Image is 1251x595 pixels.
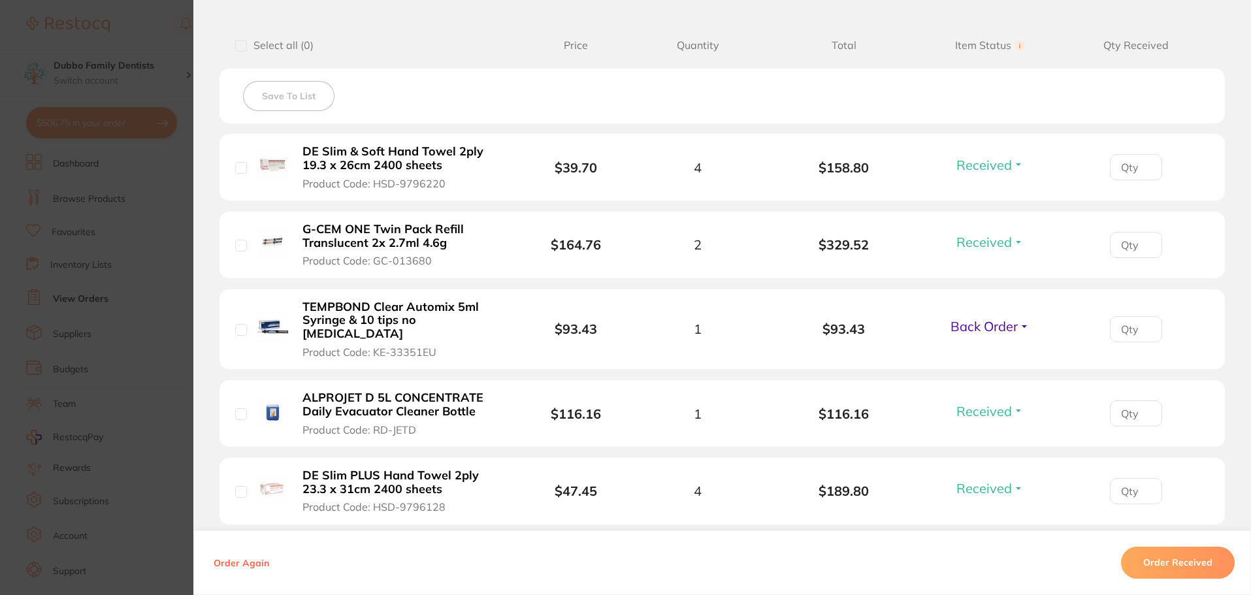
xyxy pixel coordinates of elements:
button: G-CEM ONE Twin Pack Refill Translucent 2x 2.7ml 4.6g Product Code: GC-013680 [299,222,508,268]
input: Qty [1110,154,1162,180]
span: Quantity [625,39,771,52]
button: Save To List [243,81,334,111]
b: $116.16 [551,406,601,422]
span: Product Code: KE-33351EU [302,346,436,358]
b: $47.45 [555,483,597,499]
input: Qty [1110,478,1162,504]
b: TEMPBOND Clear Automix 5ml Syringe & 10 tips no [MEDICAL_DATA] [302,300,504,341]
img: DE Slim PLUS Hand Towel 2ply 23.3 x 31cm 2400 sheets [257,474,289,506]
b: $329.52 [771,237,917,252]
button: Received [952,403,1028,419]
img: ALPROJET D 5L CONCENTRATE Daily Evacuator Cleaner Bottle [257,396,289,428]
b: $39.70 [555,159,597,176]
button: DE Slim & Soft Hand Towel 2ply 19.3 x 26cm 2400 sheets Product Code: HSD-9796220 [299,144,508,190]
span: Qty Received [1063,39,1209,52]
b: $164.76 [551,236,601,253]
span: Total [771,39,917,52]
span: Product Code: GC-013680 [302,255,432,266]
b: $93.43 [555,321,597,337]
span: Back Order [950,318,1018,334]
span: Received [956,480,1012,496]
span: Product Code: RD-JETD [302,424,416,436]
button: DE Slim PLUS Hand Towel 2ply 23.3 x 31cm 2400 sheets Product Code: HSD-9796128 [299,468,508,514]
img: TEMPBOND Clear Automix 5ml Syringe & 10 tips no triclosan [257,312,289,344]
span: Product Code: HSD-9796128 [302,501,446,513]
span: 2 [694,237,702,252]
img: DE Slim & Soft Hand Towel 2ply 19.3 x 26cm 2400 sheets [257,150,289,182]
b: $189.80 [771,483,917,498]
span: Item Status [917,39,1064,52]
button: Received [952,157,1028,173]
input: Qty [1110,232,1162,258]
span: 1 [694,406,702,421]
span: Received [956,157,1012,173]
input: Qty [1110,316,1162,342]
b: ALPROJET D 5L CONCENTRATE Daily Evacuator Cleaner Bottle [302,391,504,418]
span: Received [956,403,1012,419]
span: 1 [694,321,702,336]
span: Received [956,234,1012,250]
span: Product Code: HSD-9796220 [302,178,446,189]
b: $158.80 [771,160,917,175]
button: ALPROJET D 5L CONCENTRATE Daily Evacuator Cleaner Bottle Product Code: RD-JETD [299,391,508,436]
span: Price [527,39,625,52]
span: 4 [694,160,702,175]
input: Qty [1110,400,1162,426]
b: $116.16 [771,406,917,421]
span: Select all ( 0 ) [247,39,314,52]
button: Received [952,480,1028,496]
b: DE Slim & Soft Hand Towel 2ply 19.3 x 26cm 2400 sheets [302,145,504,172]
b: G-CEM ONE Twin Pack Refill Translucent 2x 2.7ml 4.6g [302,223,504,249]
b: DE Slim PLUS Hand Towel 2ply 23.3 x 31cm 2400 sheets [302,469,504,496]
img: G-CEM ONE Twin Pack Refill Translucent 2x 2.7ml 4.6g [257,227,289,259]
button: Received [952,234,1028,250]
button: Order Again [210,557,273,569]
b: $93.43 [771,321,917,336]
span: 4 [694,483,702,498]
button: Back Order [947,318,1033,334]
button: TEMPBOND Clear Automix 5ml Syringe & 10 tips no [MEDICAL_DATA] Product Code: KE-33351EU [299,300,508,359]
button: Order Received [1121,547,1235,579]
